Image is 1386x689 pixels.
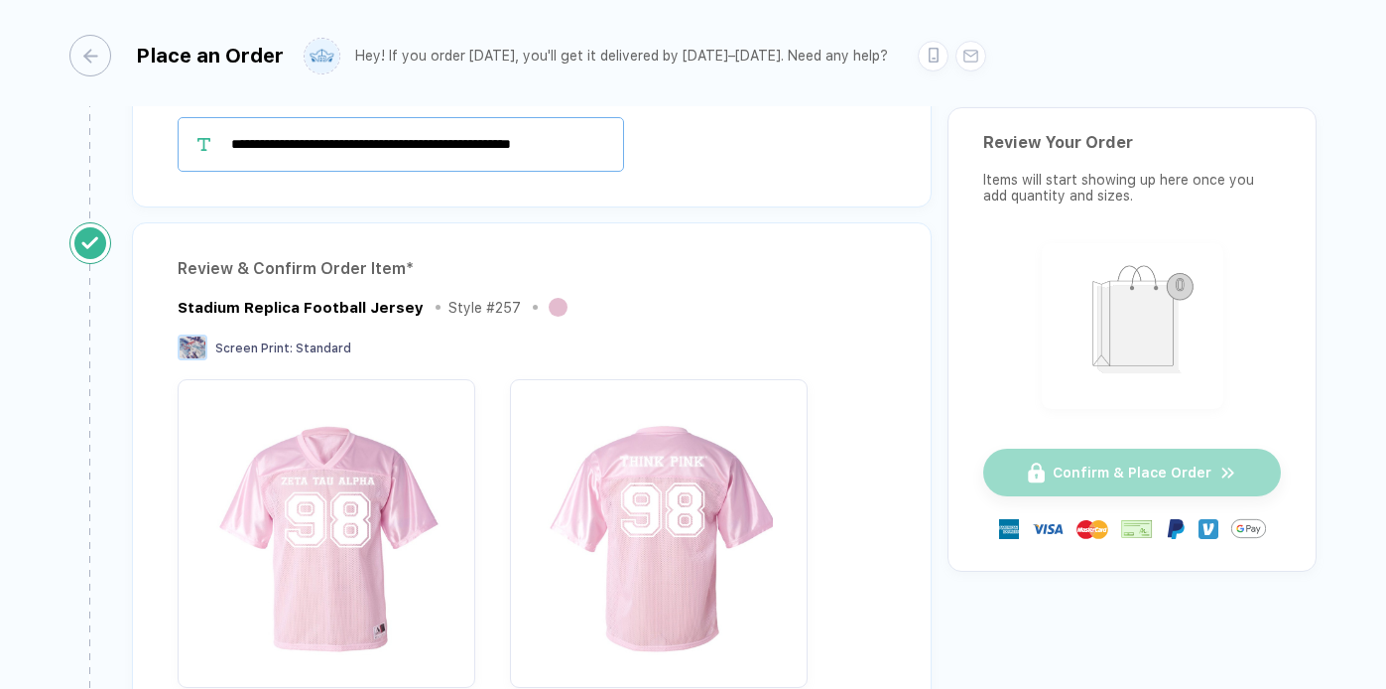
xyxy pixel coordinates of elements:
img: 12316f58-b9bb-4a15-a4cc-184c00dfc7cd_nt_front_1758770495636.jpg [188,389,465,667]
div: Review & Confirm Order Item [178,253,886,285]
img: master-card [1076,513,1108,545]
img: visa [1032,513,1064,545]
div: Hey! If you order [DATE], you'll get it delivered by [DATE]–[DATE]. Need any help? [355,48,888,65]
div: Items will start showing up here once you add quantity and sizes. [983,172,1281,204]
img: user profile [305,39,339,73]
span: Screen Print : [215,342,293,355]
div: Review Your Order [983,133,1281,152]
div: Style # 257 [448,300,521,316]
div: Stadium Replica Football Jersey [178,299,424,317]
img: cheque [1121,519,1153,539]
img: shopping_bag.png [1051,252,1214,396]
img: GPay [1231,511,1266,546]
img: Venmo [1198,519,1218,539]
div: Place an Order [136,44,284,68]
img: Screen Print [178,335,207,360]
img: Paypal [1166,519,1186,539]
img: express [999,519,1019,539]
span: Standard [296,342,351,355]
img: 12316f58-b9bb-4a15-a4cc-184c00dfc7cd_nt_back_1758770495638.jpg [520,389,798,667]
